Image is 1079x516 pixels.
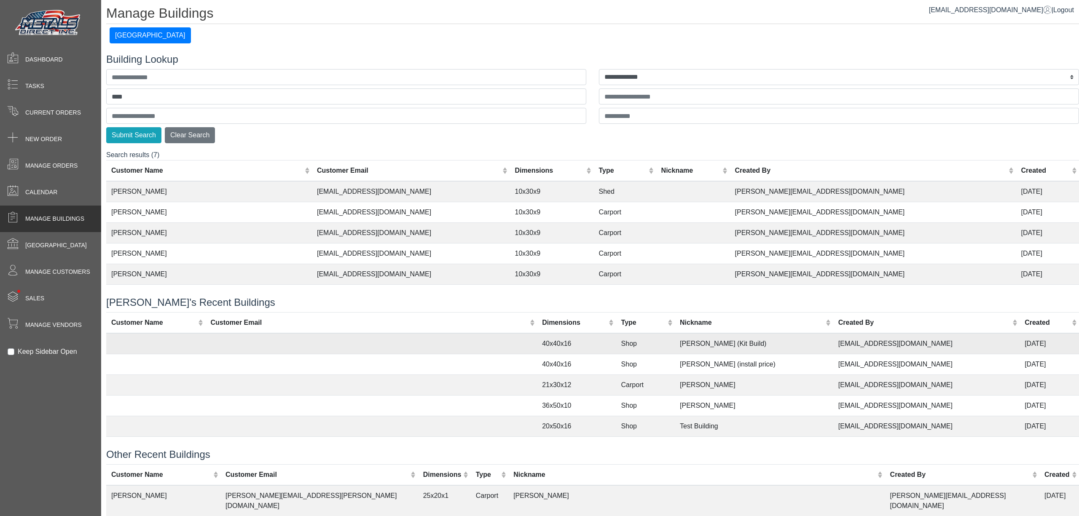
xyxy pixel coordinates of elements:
[25,214,84,223] span: Manage Buildings
[675,416,833,436] td: Test Building
[616,395,675,416] td: Shop
[1020,436,1079,457] td: [DATE]
[312,202,510,223] td: [EMAIL_ADDRESS][DOMAIN_NAME]
[616,333,675,354] td: Shop
[18,347,77,357] label: Keep Sidebar Open
[1044,470,1070,480] div: Created
[621,318,666,328] div: Type
[594,243,656,264] td: Carport
[25,321,82,329] span: Manage Vendors
[730,243,1016,264] td: [PERSON_NAME][EMAIL_ADDRESS][DOMAIN_NAME]
[210,318,527,328] div: Customer Email
[594,264,656,285] td: Carport
[1016,202,1079,223] td: [DATE]
[25,188,57,197] span: Calendar
[537,374,616,395] td: 21x30x12
[1016,285,1079,305] td: [DATE]
[890,470,1030,480] div: Created By
[515,166,585,176] div: Dimensions
[25,108,81,117] span: Current Orders
[106,449,1079,461] h4: Other Recent Buildings
[312,243,510,264] td: [EMAIL_ADDRESS][DOMAIN_NAME]
[599,166,647,176] div: Type
[929,5,1074,15] div: |
[1053,6,1074,13] span: Logout
[833,416,1020,436] td: [EMAIL_ADDRESS][DOMAIN_NAME]
[594,202,656,223] td: Carport
[106,53,1079,66] h4: Building Lookup
[661,166,721,176] div: Nickname
[25,241,87,250] span: [GEOGRAPHIC_DATA]
[106,5,1079,24] h1: Manage Buildings
[1020,374,1079,395] td: [DATE]
[110,32,191,39] a: [GEOGRAPHIC_DATA]
[106,436,205,457] td: [PERSON_NAME]
[675,374,833,395] td: [PERSON_NAME]
[833,333,1020,354] td: [EMAIL_ADDRESS][DOMAIN_NAME]
[542,318,607,328] div: Dimensions
[106,264,312,285] td: [PERSON_NAME]
[510,181,594,202] td: 10x30x9
[594,223,656,243] td: Carport
[225,470,408,480] div: Customer Email
[111,470,211,480] div: Customer Name
[833,354,1020,374] td: [EMAIL_ADDRESS][DOMAIN_NAME]
[537,354,616,374] td: 40x40x16
[25,294,44,303] span: Sales
[312,285,510,305] td: [PERSON_NAME]
[616,436,675,457] td: Shed
[730,264,1016,285] td: [PERSON_NAME][EMAIL_ADDRESS][DOMAIN_NAME]
[1020,354,1079,374] td: [DATE]
[730,181,1016,202] td: [PERSON_NAME][EMAIL_ADDRESS][DOMAIN_NAME]
[423,470,462,480] div: Dimensions
[8,278,30,305] span: •
[13,8,84,39] img: Metals Direct Inc Logo
[312,264,510,285] td: [EMAIL_ADDRESS][DOMAIN_NAME]
[537,436,616,457] td: 12x20x10
[110,27,191,43] button: [GEOGRAPHIC_DATA]
[106,243,312,264] td: [PERSON_NAME]
[1016,181,1079,202] td: [DATE]
[1016,243,1079,264] td: [DATE]
[510,243,594,264] td: 10x30x9
[111,318,196,328] div: Customer Name
[1021,166,1069,176] div: Created
[675,354,833,374] td: [PERSON_NAME] (install price)
[735,166,1007,176] div: Created By
[106,202,312,223] td: [PERSON_NAME]
[616,354,675,374] td: Shop
[106,223,312,243] td: [PERSON_NAME]
[1020,395,1079,416] td: [DATE]
[25,161,78,170] span: Manage Orders
[838,318,1010,328] div: Created By
[25,267,90,276] span: Manage Customers
[510,223,594,243] td: 10x30x9
[1016,223,1079,243] td: [DATE]
[675,333,833,354] td: [PERSON_NAME] (Kit Build)
[680,318,824,328] div: Nickname
[730,285,1016,305] td: [PERSON_NAME][EMAIL_ADDRESS][DOMAIN_NAME]
[616,416,675,436] td: Shop
[510,264,594,285] td: 10x30x9
[312,181,510,202] td: [EMAIL_ADDRESS][DOMAIN_NAME]
[25,55,63,64] span: Dashboard
[833,374,1020,395] td: [EMAIL_ADDRESS][DOMAIN_NAME]
[1020,416,1079,436] td: [DATE]
[833,436,1020,457] td: [EMAIL_ADDRESS][DOMAIN_NAME]
[594,181,656,202] td: Shed
[537,416,616,436] td: 20x50x16
[929,6,1052,13] a: [EMAIL_ADDRESS][DOMAIN_NAME]
[537,333,616,354] td: 40x40x16
[513,470,875,480] div: Nickname
[675,395,833,416] td: [PERSON_NAME]
[616,374,675,395] td: Carport
[25,135,62,144] span: New Order
[594,285,656,305] td: Carport
[730,202,1016,223] td: [PERSON_NAME][EMAIL_ADDRESS][DOMAIN_NAME]
[106,127,161,143] button: Submit Search
[1020,333,1079,354] td: [DATE]
[106,297,1079,309] h4: [PERSON_NAME]'s Recent Buildings
[730,223,1016,243] td: [PERSON_NAME][EMAIL_ADDRESS][DOMAIN_NAME]
[25,82,44,91] span: Tasks
[317,166,500,176] div: Customer Email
